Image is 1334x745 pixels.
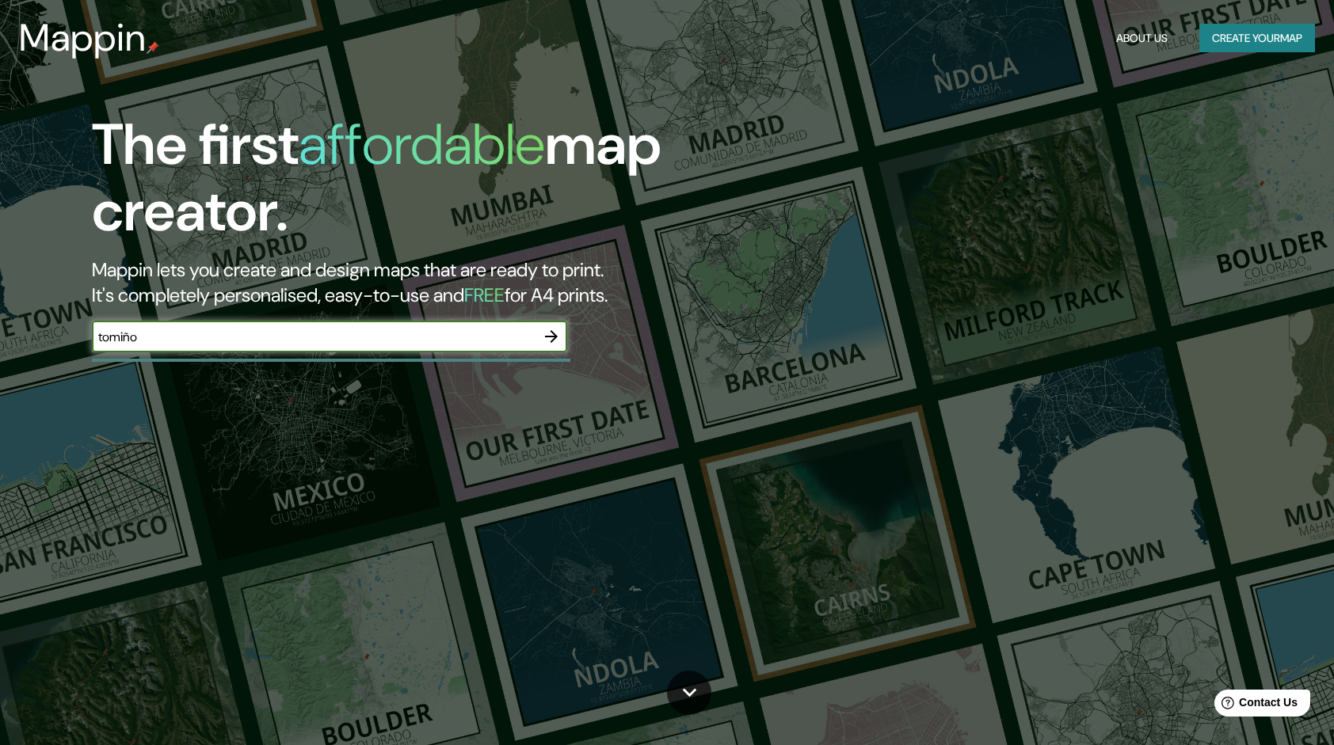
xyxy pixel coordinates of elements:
img: mappin-pin [147,41,159,54]
h1: The first map creator. [92,112,759,257]
h3: Mappin [19,16,147,60]
h5: FREE [464,283,505,307]
h2: Mappin lets you create and design maps that are ready to print. It's completely personalised, eas... [92,257,759,308]
h1: affordable [299,108,545,181]
input: Choose your favourite place [92,328,536,346]
button: About Us [1110,24,1174,53]
button: Create yourmap [1199,24,1315,53]
iframe: Help widget launcher [1193,683,1317,728]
